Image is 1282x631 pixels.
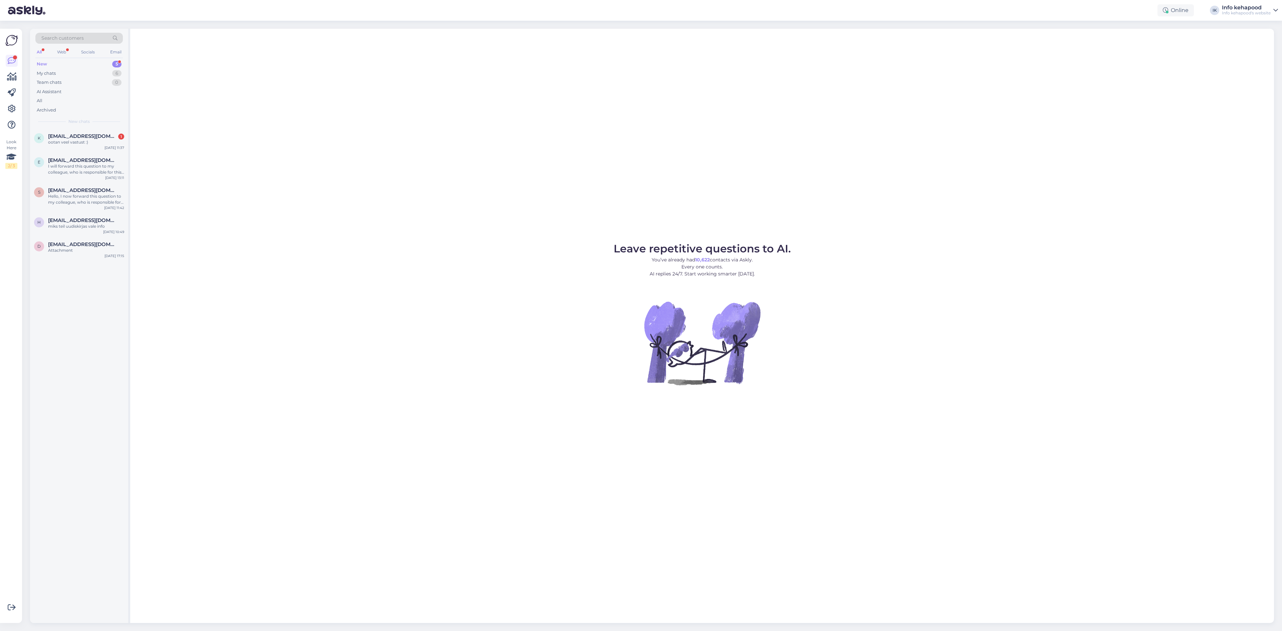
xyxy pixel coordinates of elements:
[37,79,61,86] div: Team chats
[48,223,124,229] div: miks teil uudiskirjas vale info
[80,48,96,56] div: Socials
[614,256,791,277] p: You’ve already had contacts via Askly. Every one counts. AI replies 24/7. Start working smarter [...
[5,139,17,169] div: Look Here
[103,229,124,234] div: [DATE] 10:49
[48,133,118,139] span: katyveski@gmail.com
[642,283,762,403] img: No Chat active
[5,34,18,47] img: Askly Logo
[104,253,124,258] div: [DATE] 17:15
[1222,5,1271,10] div: Info kehapood
[38,136,41,141] span: k
[56,48,67,56] div: Web
[104,145,124,150] div: [DATE] 11:37
[48,187,118,193] span: sigrid358@hotmail.com
[37,61,47,67] div: New
[695,257,710,263] b: 10,622
[614,242,791,255] span: Leave repetitive questions to AI.
[118,134,124,140] div: 1
[1222,10,1271,16] div: Info kehapood's website
[105,175,124,180] div: [DATE] 13:11
[48,163,124,175] div: I will forward this question to my colleague, who is responsible for this. The reply will be here...
[37,88,61,95] div: AI Assistant
[37,107,56,114] div: Archived
[48,247,124,253] div: Attachment
[112,79,122,86] div: 0
[48,217,118,223] span: havih55236@bitmens.com
[112,70,122,77] div: 6
[5,163,17,169] div: 2 / 3
[48,157,118,163] span: ester.enna@gmail.com
[37,220,41,225] span: h
[1157,4,1194,16] div: Online
[38,190,40,195] span: s
[109,48,123,56] div: Email
[68,119,90,125] span: New chats
[37,70,56,77] div: My chats
[48,193,124,205] div: Hello, I now forward this question to my colleague, who is responsible for this. The reply will b...
[48,139,124,145] div: ootan veel vastust :)
[35,48,43,56] div: All
[1210,6,1219,15] div: IK
[1222,5,1278,16] a: Info kehapoodInfo kehapood's website
[104,205,124,210] div: [DATE] 11:42
[38,160,40,165] span: e
[41,35,84,42] span: Search customers
[37,97,42,104] div: All
[48,241,118,247] span: dourou.xristina@yahoo.gr
[37,244,41,249] span: d
[112,61,122,67] div: 5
